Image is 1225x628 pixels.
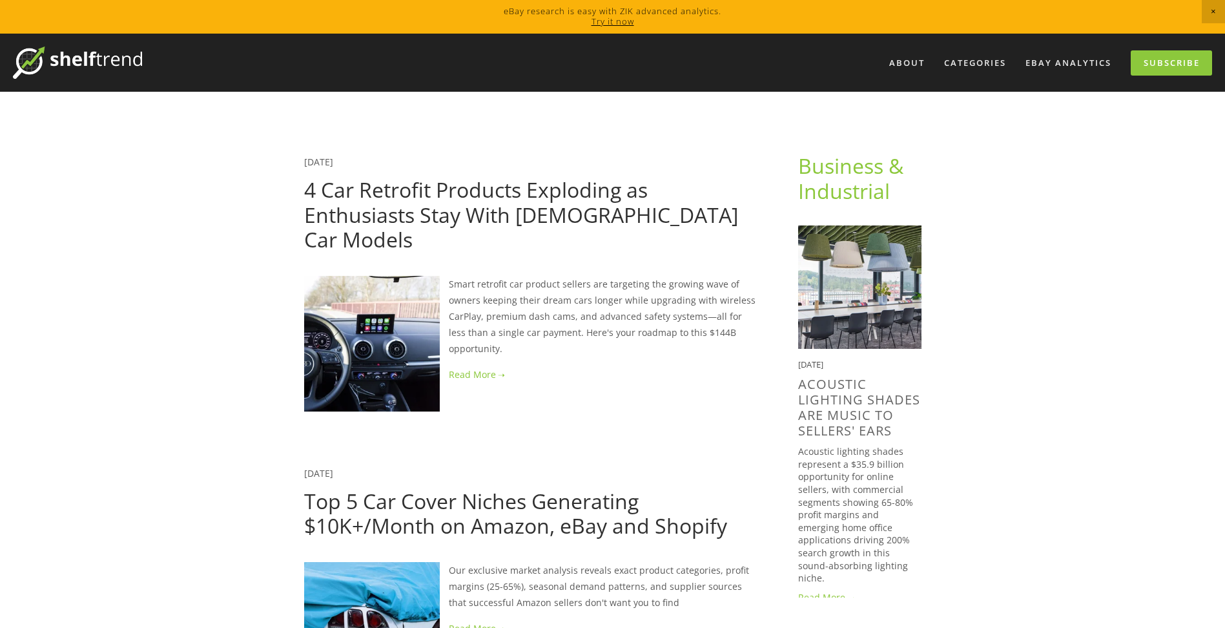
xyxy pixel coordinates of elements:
a: eBay Analytics [1017,52,1120,74]
a: About [881,52,933,74]
img: 4 Car Retrofit Products Exploding as Enthusiasts Stay With 8+ Year Old Car Models [304,276,440,412]
a: 4 Car Retrofit Products Exploding as Enthusiasts Stay With [DEMOGRAPHIC_DATA] Car Models [304,176,738,253]
img: ShelfTrend [13,47,142,79]
a: Try it now [592,16,634,27]
div: Categories [936,52,1014,74]
a: [DATE] [304,156,333,168]
p: Smart retrofit car product sellers are targeting the growing wave of owners keeping their dream c... [304,276,757,357]
time: [DATE] [798,359,823,370]
a: Read More → [798,591,921,604]
p: Acoustic lighting shades represent a $35.9 billion opportunity for online sellers, with commercia... [798,445,921,585]
a: Subscribe [1131,50,1212,76]
a: Acoustic Lighting Shades Are Music to Sellers' Ears [798,375,920,439]
a: Top 5 Car Cover Niches Generating $10K+/Month on Amazon, eBay and Shopify [304,487,727,539]
a: [DATE] [304,467,333,479]
a: Business & Industrial [798,152,909,204]
p: Our exclusive market analysis reveals exact product categories, profit margins (25-65%), seasonal... [304,562,757,611]
img: Acoustic Lighting Shades Are Music to Sellers' Ears [798,225,921,349]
